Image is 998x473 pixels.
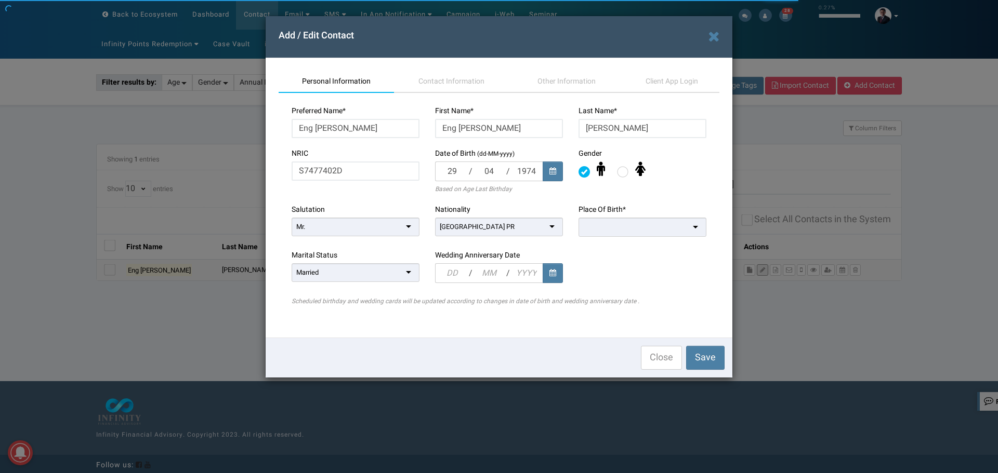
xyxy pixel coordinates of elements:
span: Contact Information [418,76,484,87]
span: First Name [435,105,470,116]
span: Save [695,350,716,364]
div: Married [296,268,319,277]
label: Salutation [292,205,325,215]
span: Place Of Birth [579,204,623,215]
a: Client App Login [624,71,719,93]
span: Other Information [537,76,596,87]
input: MM [472,263,506,283]
span: Add / Edit Contact [279,29,354,43]
i: Scheduled birthday and wedding cards will be updated according to changes in date of birth and we... [292,296,639,306]
input: YYYY [510,263,543,283]
i: Based on Age Last Birthday [435,184,512,194]
button: Save [686,346,725,370]
input: MM [472,161,506,181]
span: / [506,263,510,283]
a: Other Information [509,71,625,93]
span: / [506,161,510,181]
label: Marital Status [292,250,337,261]
span: Preferred Name [292,105,343,116]
div: [GEOGRAPHIC_DATA] PR [440,222,515,232]
span: Wedding Anniversary Date [435,250,520,261]
a: Personal Information [279,71,394,93]
span: Date of Birth [435,148,476,159]
label: NRIC [292,148,308,159]
button: Close [641,346,682,370]
input: DD [435,263,469,283]
a: Contact Information [394,71,509,93]
span: Last Name [579,105,614,116]
span: Close [650,350,673,364]
label: Gender [579,148,602,159]
input: YYYY [510,161,543,181]
span: / [469,263,472,283]
span: / [469,161,472,181]
span: Personal Information [302,76,371,87]
label: Nationality [435,205,470,215]
input: DD [435,161,469,181]
div: Mr. [296,222,305,232]
small: (dd-MM-yyyy) [477,150,515,158]
span: Client App Login [646,76,698,87]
